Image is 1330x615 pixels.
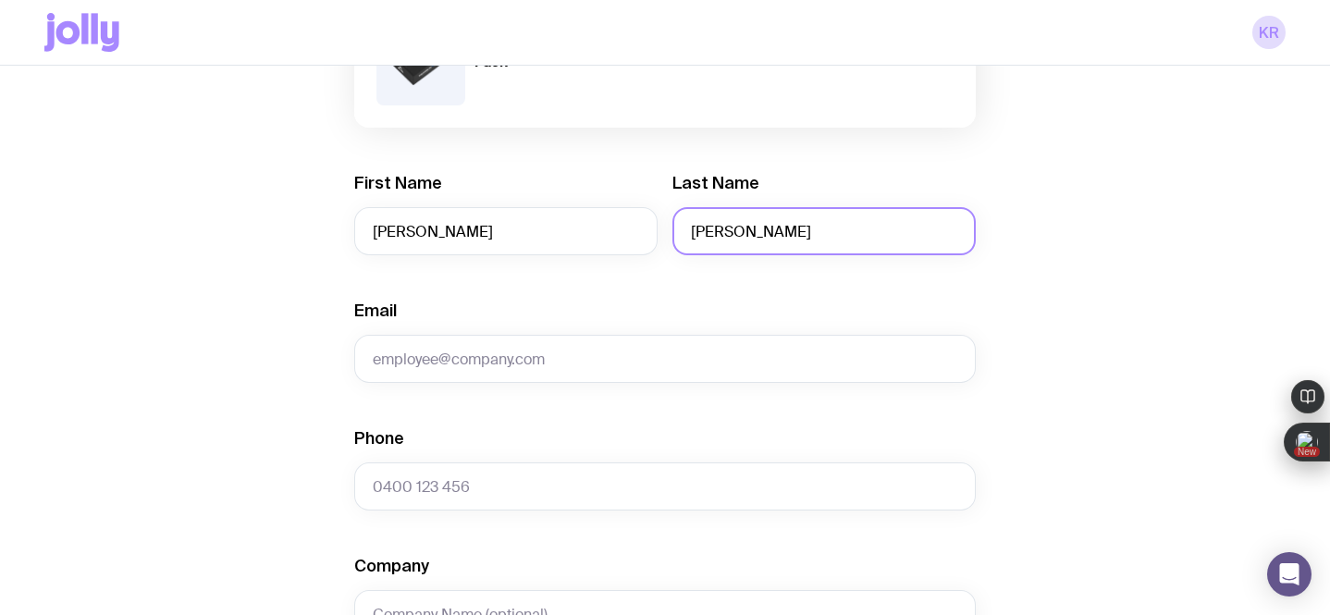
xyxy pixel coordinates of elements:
[354,335,976,383] input: employee@company.com
[672,172,759,194] label: Last Name
[354,555,429,577] label: Company
[672,207,976,255] input: Last Name
[354,300,397,322] label: Email
[1267,552,1312,597] div: Open Intercom Messenger
[354,207,658,255] input: First Name
[354,172,442,194] label: First Name
[354,462,976,510] input: 0400 123 456
[1252,16,1286,49] a: KR
[354,427,404,449] label: Phone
